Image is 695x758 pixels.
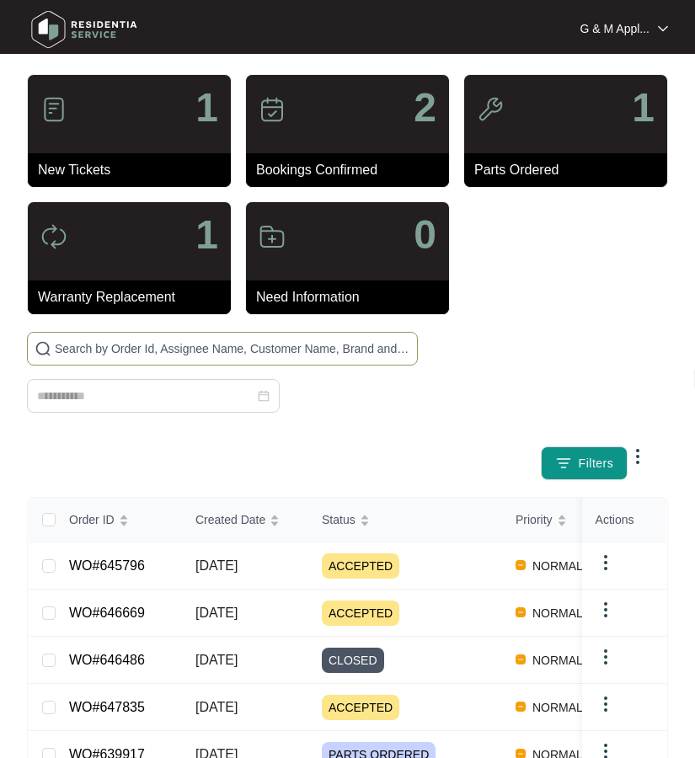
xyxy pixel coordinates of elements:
[596,694,616,714] img: dropdown arrow
[628,446,648,467] img: dropdown arrow
[256,287,449,307] p: Need Information
[596,647,616,667] img: dropdown arrow
[555,455,572,472] img: filter icon
[582,498,666,542] th: Actions
[579,455,614,472] span: Filters
[195,700,238,714] span: [DATE]
[516,607,526,617] img: Vercel Logo
[414,215,436,255] p: 0
[322,648,384,673] span: CLOSED
[69,558,145,573] a: WO#645796
[516,654,526,665] img: Vercel Logo
[474,160,667,180] p: Parts Ordered
[580,20,650,37] p: G & M Appl...
[195,88,218,128] p: 1
[195,606,238,620] span: [DATE]
[69,510,115,529] span: Order ID
[56,498,182,542] th: Order ID
[308,498,502,542] th: Status
[256,160,449,180] p: Bookings Confirmed
[596,552,616,573] img: dropdown arrow
[658,24,668,33] img: dropdown arrow
[195,558,238,573] span: [DATE]
[322,553,399,579] span: ACCEPTED
[69,700,145,714] a: WO#647835
[632,88,655,128] p: 1
[69,653,145,667] a: WO#646486
[40,223,67,250] img: icon
[322,601,399,626] span: ACCEPTED
[526,697,590,718] span: NORMAL
[322,695,399,720] span: ACCEPTED
[40,96,67,123] img: icon
[38,287,231,307] p: Warranty Replacement
[195,215,218,255] p: 1
[259,96,286,123] img: icon
[182,498,308,542] th: Created Date
[414,88,436,128] p: 2
[516,510,553,529] span: Priority
[516,560,526,570] img: Vercel Logo
[516,702,526,712] img: Vercel Logo
[526,650,590,670] span: NORMAL
[322,510,356,529] span: Status
[502,498,628,542] th: Priority
[526,603,590,623] span: NORMAL
[55,339,410,358] input: Search by Order Id, Assignee Name, Customer Name, Brand and Model
[477,96,504,123] img: icon
[195,653,238,667] span: [DATE]
[195,510,265,529] span: Created Date
[259,223,286,250] img: icon
[541,446,628,480] button: filter iconFilters
[25,4,143,55] img: residentia service logo
[69,606,145,620] a: WO#646669
[38,160,231,180] p: New Tickets
[596,600,616,620] img: dropdown arrow
[526,556,590,576] span: NORMAL
[35,340,51,357] img: search-icon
